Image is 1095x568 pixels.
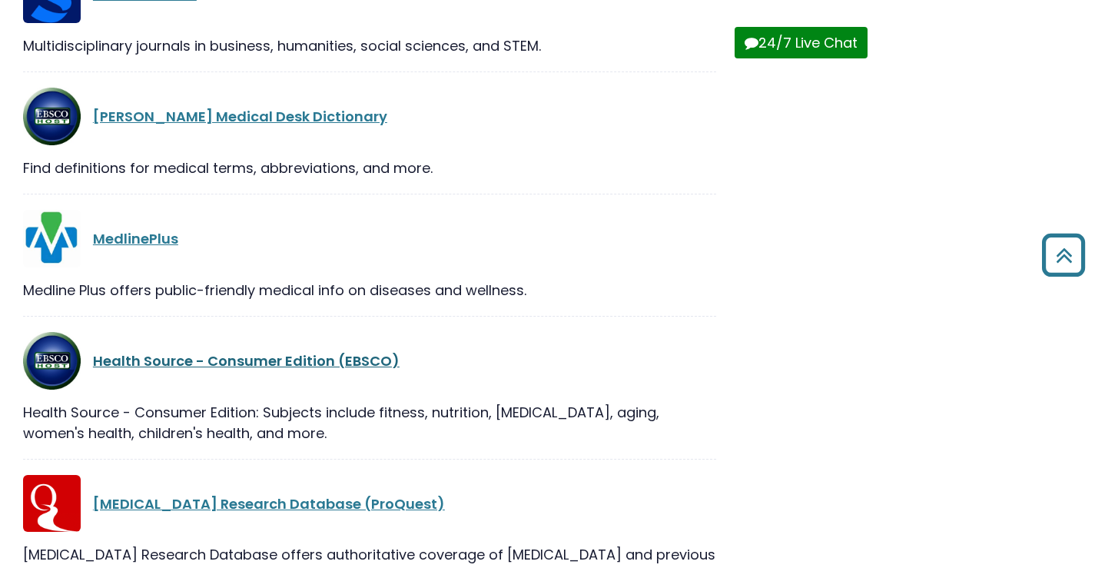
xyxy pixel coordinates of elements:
[93,494,445,513] a: [MEDICAL_DATA] Research Database (ProQuest)
[735,27,868,58] button: 24/7 Live Chat
[93,107,387,126] a: [PERSON_NAME] Medical Desk Dictionary
[23,35,716,56] div: Multidisciplinary journals in business, humanities, social sciences, and STEM.
[23,158,716,178] div: Find definitions for medical terms, abbreviations, and more.
[1036,241,1091,269] a: Back to Top
[93,229,178,248] a: MedlinePlus
[93,351,400,370] a: Health Source - Consumer Edition (EBSCO)
[23,280,716,301] div: Medline Plus offers public-friendly medical info on diseases and wellness.
[23,402,716,443] div: Health Source - Consumer Edition: Subjects include fitness, nutrition, [MEDICAL_DATA], aging, wom...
